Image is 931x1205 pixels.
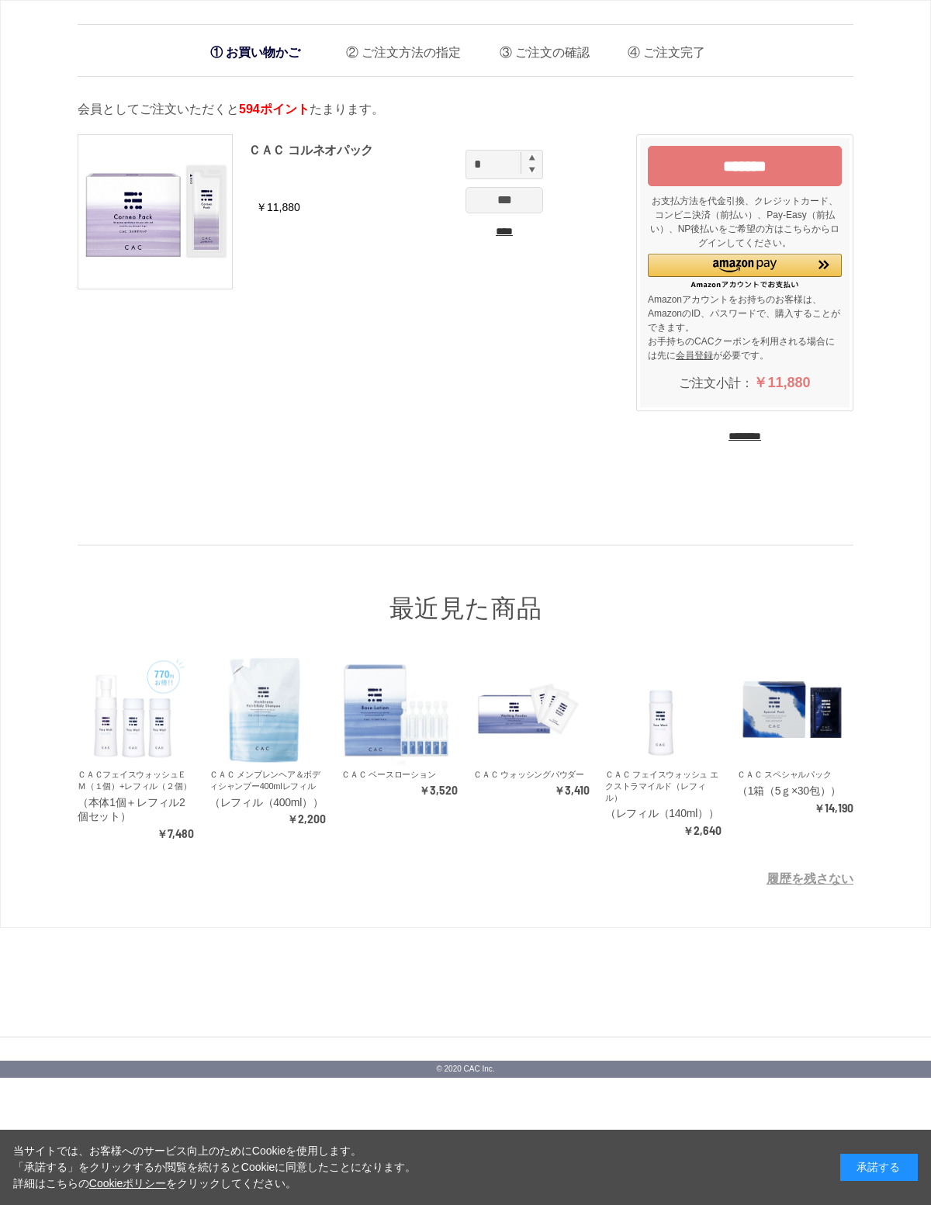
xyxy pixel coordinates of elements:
div: 当サイトでは、お客様へのサービス向上のためにCookieを使用します。 「承諾する」をクリックするか閲覧を続けるとCookieに同意したことになります。 詳細はこちらの をクリックしてください。 [13,1143,417,1192]
li: ご注文方法の指定 [334,33,461,64]
img: ＣＡＣ ウォッシングパウダー [473,656,583,766]
p: 会員としてご注文いただくと たまります。 [78,100,853,119]
a: ＣＡＣ ウォッシングパウダー [473,770,584,779]
p: Amazonアカウントをお持ちのお客様は、AmazonのID、パスワードで、購入することができます。 お手持ちのCACクーポンを利用される場合には先に が必要です。 [648,293,842,362]
a: ＣＡＣフェイスウォッシュＥＭ（１個）+レフィル（２個） [78,656,194,766]
div: ￥14,190 [737,802,853,816]
img: ＣＡＣフェイスウォッシュＥＭ（１個）+レフィル（２個） [78,656,188,766]
a: Cookieポリシー [89,1177,167,1189]
a: ＣＡＣ スペシャルパック [737,656,853,766]
div: Amazon Pay - Amazonアカウントをお使いください [648,254,842,289]
span: ￥11,880 [753,375,810,390]
a: ＣＡＣ ウォッシングパウダー [473,656,590,766]
div: ￥2,640 [605,824,722,839]
a: ＣＡＣ ベースローション [341,770,435,779]
a: 履歴を残さない [767,872,853,885]
div: ￥7,480 [78,827,194,842]
a: ＣＡＣ メンブレンヘア＆ボディシャンプー400mlレフィル [209,770,320,791]
a: ＣＡＣ メンブレンヘア＆ボディシャンプー400mlレフィル [209,656,326,766]
a: ＣＡＣ フェイスウォッシュ エクストラマイルド（レフィル） [605,770,718,802]
div: 承諾する [840,1154,918,1181]
div: ￥3,410 [473,784,590,798]
img: ＣＡＣ スペシャルパック [737,656,847,766]
a: ＣＡＣ コルネオパック [248,144,373,157]
div: 最近見た商品 [78,545,853,625]
img: ＣＡＣ ベースローション [341,656,452,766]
div: （1箱（5ｇ×30包）） [737,784,853,798]
img: ＣＡＣ メンブレンヘア＆ボディシャンプー400mlレフィル [209,656,320,766]
img: ＣＡＣ コルネオパック [78,135,232,289]
a: ＣＡＣ フェイスウォッシュ エクストラマイルド（レフィル） [605,656,722,766]
a: ＣＡＣ ベースローション [341,656,458,766]
li: ご注文完了 [616,33,705,64]
div: （レフィル（400ml）） [209,795,326,810]
div: （レフィル（140ml）） [605,806,722,821]
div: ￥3,520 [341,784,458,798]
img: spinplus.gif [529,154,535,161]
img: ＣＡＣ フェイスウォッシュ エクストラマイルド（レフィル） [605,656,715,766]
li: お買い物かご [202,36,308,68]
div: ￥2,200 [209,812,326,827]
li: ご注文の確認 [488,33,590,64]
p: お支払方法を代金引換、クレジットカード、コンビニ決済（前払い）、Pay-Easy（前払い）、NP後払いをご希望の方はこちらからログインしてください。 [648,194,842,250]
div: ご注文小計： [648,366,842,400]
div: （本体1個＋レフィル2個セット） [78,795,194,824]
a: ＣＡＣ スペシャルパック [737,770,831,779]
a: 会員登録 [676,350,713,361]
a: ＣＡＣフェイスウォッシュＥＭ（１個）+レフィル（２個） [78,770,191,791]
img: spinminus.gif [529,166,535,173]
span: 594ポイント [239,102,310,116]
